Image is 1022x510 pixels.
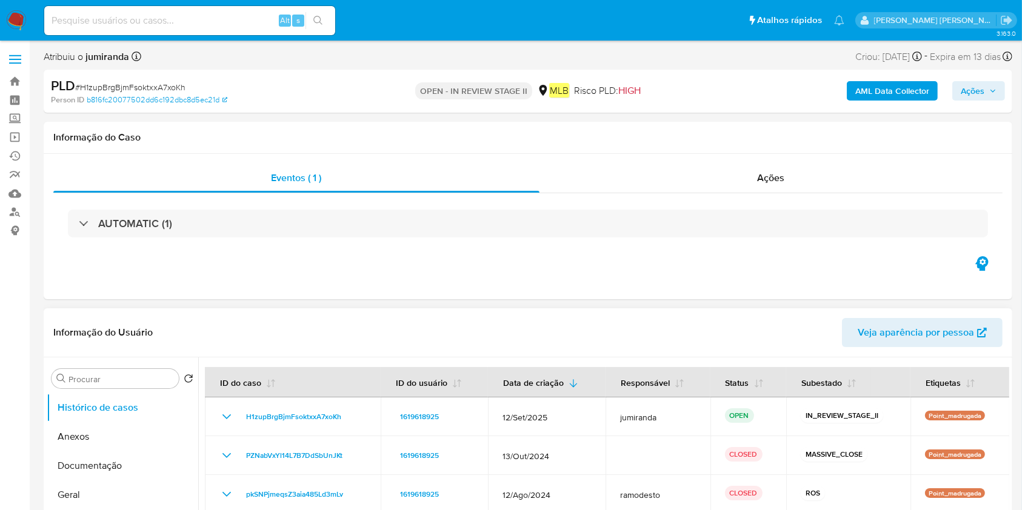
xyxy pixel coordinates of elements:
[44,13,335,28] input: Pesquise usuários ou casos...
[47,480,198,509] button: Geral
[87,94,227,105] a: b816fc20077502dd6c192dbc8d5ec21d
[1000,14,1013,27] a: Sair
[98,217,172,230] h3: AUTOMATIC (1)
[68,210,988,237] div: AUTOMATIC (1)
[280,15,290,26] span: Alt
[874,15,997,26] p: juliane.miranda@mercadolivre.com
[549,83,569,98] em: MLB
[855,48,922,65] div: Criou: [DATE]
[75,81,185,93] span: # H1zupBrgBjmFsoktxxA7xoKh
[51,94,84,105] b: Person ID
[952,81,1005,101] button: Ações
[296,15,300,26] span: s
[858,318,974,347] span: Veja aparência por pessoa
[53,131,1003,144] h1: Informação do Caso
[47,422,198,451] button: Anexos
[930,50,1001,64] span: Expira em 13 dias
[68,374,174,385] input: Procurar
[847,81,938,101] button: AML Data Collector
[184,374,193,387] button: Retornar ao pedido padrão
[47,393,198,422] button: Histórico de casos
[83,50,129,64] b: jumiranda
[758,171,785,185] span: Ações
[842,318,1003,347] button: Veja aparência por pessoa
[757,14,822,27] span: Atalhos rápidos
[44,50,129,64] span: Atribuiu o
[834,15,844,25] a: Notificações
[306,12,330,29] button: search-icon
[51,76,75,95] b: PLD
[924,48,927,65] span: -
[272,171,322,185] span: Eventos ( 1 )
[855,81,929,101] b: AML Data Collector
[618,84,641,98] span: HIGH
[53,326,153,339] h1: Informação do Usuário
[415,82,532,99] p: OPEN - IN REVIEW STAGE II
[47,451,198,480] button: Documentação
[961,81,984,101] span: Ações
[56,374,66,383] button: Procurar
[574,84,641,98] span: Risco PLD:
